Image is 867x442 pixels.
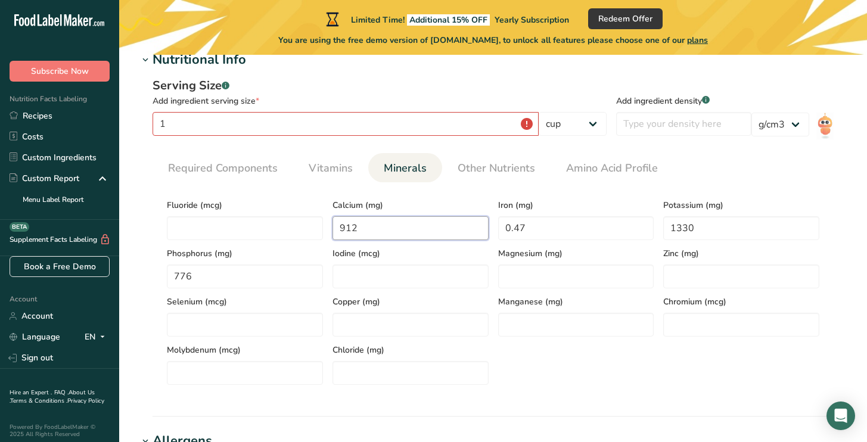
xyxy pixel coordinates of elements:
span: Chloride (mg) [332,344,489,356]
a: Terms & Conditions . [10,397,67,405]
a: Hire an Expert . [10,388,52,397]
span: Fluoride (mcg) [167,199,323,211]
span: Additional 15% OFF [407,14,490,26]
span: Phosphorus (mg) [167,247,323,260]
span: Redeem Offer [598,13,652,25]
span: Vitamins [309,160,353,176]
a: Privacy Policy [67,397,104,405]
div: Powered By FoodLabelMaker © 2025 All Rights Reserved [10,424,110,438]
span: Calcium (mg) [332,199,489,211]
div: Limited Time! [324,12,569,26]
span: Manganese (mg) [498,295,654,308]
input: Type your density here [616,112,751,136]
img: ai-bot.1dcbe71.gif [816,113,834,139]
span: Amino Acid Profile [566,160,658,176]
span: Potassium (mg) [663,199,819,211]
span: Iron (mg) [498,199,654,211]
div: Open Intercom Messenger [826,401,855,430]
div: Nutritional Info [153,50,246,70]
input: Type your serving size here [153,112,539,136]
button: Subscribe Now [10,61,110,82]
a: FAQ . [54,388,69,397]
span: Other Nutrients [458,160,535,176]
span: plans [687,35,708,46]
span: Minerals [384,160,427,176]
div: EN [85,330,110,344]
span: Required Components [168,160,278,176]
span: Iodine (mcg) [332,247,489,260]
span: Zinc (mg) [663,247,819,260]
a: About Us . [10,388,95,405]
div: Add ingredient serving size [153,95,607,107]
div: Serving Size [153,77,607,95]
a: Book a Free Demo [10,256,110,277]
span: Chromium (mcg) [663,295,819,308]
span: Subscribe Now [31,65,89,77]
span: Yearly Subscription [495,14,569,26]
span: Molybdenum (mcg) [167,344,323,356]
button: Redeem Offer [588,8,663,29]
div: BETA [10,222,29,232]
span: Selenium (mcg) [167,295,323,308]
span: You are using the free demo version of [DOMAIN_NAME], to unlock all features please choose one of... [278,34,708,46]
div: Custom Report [10,172,79,185]
a: Language [10,326,60,347]
span: Copper (mg) [332,295,489,308]
span: Magnesium (mg) [498,247,654,260]
div: Add ingredient density [616,95,751,107]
